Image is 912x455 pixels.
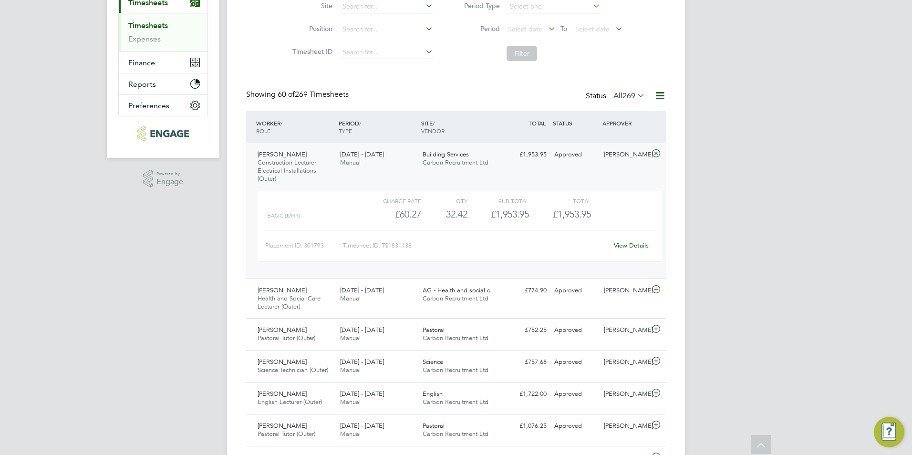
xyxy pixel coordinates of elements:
[343,238,608,253] div: Timesheet ID: TS1831138
[254,114,336,139] div: WORKER
[256,127,270,134] span: ROLE
[423,158,488,166] span: Carbon Recruitment Ltd
[156,178,183,186] span: Engage
[550,283,600,299] div: Approved
[246,90,351,100] div: Showing
[550,354,600,370] div: Approved
[360,195,421,207] div: Charge rate
[339,127,352,134] span: TYPE
[143,170,184,188] a: Powered byEngage
[423,366,488,374] span: Carbon Recruitment Ltd
[550,147,600,163] div: Approved
[501,418,550,434] div: £1,076.25
[550,114,600,132] div: STATUS
[258,286,307,294] span: [PERSON_NAME]
[258,326,307,334] span: [PERSON_NAME]
[340,422,384,430] span: [DATE] - [DATE]
[600,283,650,299] div: [PERSON_NAME]
[258,294,321,310] span: Health and Social Care Lecturer (Outer)
[267,212,300,219] span: Basic (£/HR)
[423,398,488,406] span: Carbon Recruitment Ltd
[280,119,282,127] span: /
[553,208,591,220] span: £1,953.95
[874,417,904,447] button: Engage Resource Center
[423,286,496,294] span: AG - Health and social c…
[258,334,315,342] span: Pastoral Tutor (Outer)
[128,80,156,89] span: Reports
[423,422,445,430] span: Pastoral
[457,24,500,33] label: Period
[550,322,600,338] div: Approved
[340,150,384,158] span: [DATE] - [DATE]
[613,91,645,101] label: All
[550,418,600,434] div: Approved
[258,422,307,430] span: [PERSON_NAME]
[258,390,307,398] span: [PERSON_NAME]
[336,114,419,139] div: PERIOD
[278,90,349,99] span: 269 Timesheets
[550,386,600,402] div: Approved
[423,358,443,366] span: Science
[340,334,361,342] span: Manual
[118,126,208,141] a: Go to home page
[258,358,307,366] span: [PERSON_NAME]
[258,158,316,183] span: Construction Lecturer Electrical Installations (Outer)
[258,430,315,438] span: Pastoral Tutor (Outer)
[340,326,384,334] span: [DATE] - [DATE]
[529,119,546,127] span: TOTAL
[340,398,361,406] span: Manual
[258,366,328,374] span: Science Technician (Outer)
[340,286,384,294] span: [DATE] - [DATE]
[600,418,650,434] div: [PERSON_NAME]
[119,52,207,73] button: Finance
[419,114,501,139] div: SITE
[457,1,500,10] label: Period Type
[501,386,550,402] div: £1,722.00
[600,386,650,402] div: [PERSON_NAME]
[265,238,343,253] div: Placement ID: 301793
[501,354,550,370] div: £757.68
[467,195,529,207] div: Sub Total
[360,207,421,222] div: £60.27
[600,147,650,163] div: [PERSON_NAME]
[290,1,332,10] label: Site
[423,326,445,334] span: Pastoral
[423,294,488,302] span: Carbon Recruitment Ltd
[258,398,322,406] span: English Lecturer (Outer)
[128,58,155,67] span: Finance
[600,114,650,132] div: APPROVER
[119,95,207,116] button: Preferences
[501,147,550,163] div: £1,953.95
[507,46,537,61] button: Filter
[340,294,361,302] span: Manual
[614,241,649,249] a: View Details
[423,430,488,438] span: Carbon Recruitment Ltd
[359,119,361,127] span: /
[423,150,469,158] span: Building Services
[501,283,550,299] div: £774.90
[339,23,433,36] input: Search for...
[421,195,467,207] div: QTY
[156,170,183,178] span: Powered by
[340,158,361,166] span: Manual
[423,390,443,398] span: English
[423,334,488,342] span: Carbon Recruitment Ltd
[290,47,332,56] label: Timesheet ID
[278,90,295,99] span: 60 of
[600,322,650,338] div: [PERSON_NAME]
[622,91,635,101] span: 269
[501,322,550,338] div: £752.25
[258,150,307,158] span: [PERSON_NAME]
[575,25,610,33] span: Select date
[290,24,332,33] label: Position
[119,73,207,94] button: Reports
[433,119,435,127] span: /
[421,207,467,222] div: 32.42
[586,90,647,103] div: Status
[340,390,384,398] span: [DATE] - [DATE]
[128,101,169,110] span: Preferences
[128,34,161,43] a: Expenses
[558,22,570,35] span: To
[467,207,529,222] div: £1,953.95
[137,126,188,141] img: carbonrecruitment-logo-retina.png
